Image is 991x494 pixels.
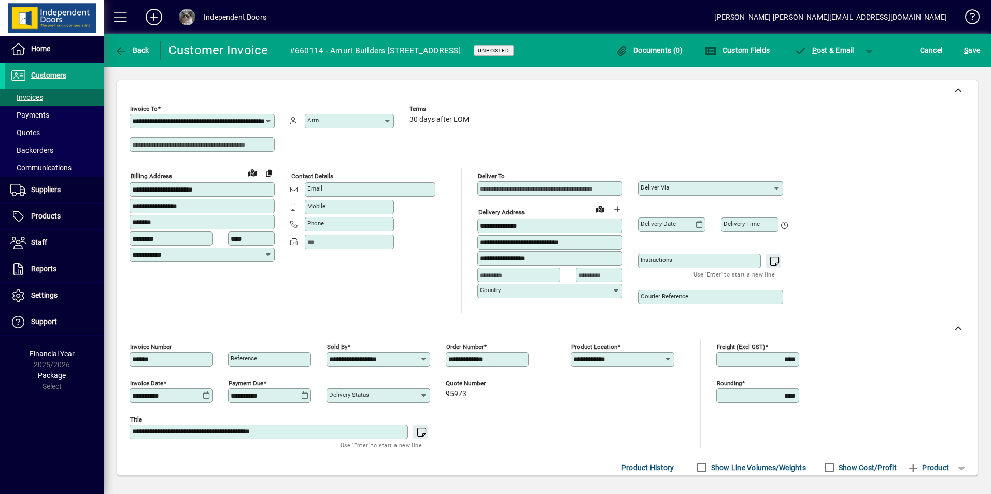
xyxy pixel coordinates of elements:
mat-label: Payment due [229,380,263,387]
button: Copy to Delivery address [261,165,277,181]
a: Reports [5,256,104,282]
span: Home [31,45,50,53]
mat-label: Product location [571,343,617,351]
span: Settings [31,291,58,299]
span: Cancel [920,42,943,59]
button: Profile [171,8,204,26]
label: Show Line Volumes/Weights [709,462,806,473]
span: Package [38,371,66,380]
mat-label: Order number [446,343,484,351]
button: Custom Fields [702,41,772,60]
button: Back [112,41,152,60]
span: Back [115,46,149,54]
span: 95973 [446,390,466,398]
mat-label: Invoice date [130,380,163,387]
mat-label: Email [307,185,322,192]
a: Suppliers [5,177,104,203]
a: Products [5,204,104,229]
mat-label: Invoice To [130,105,158,112]
a: Quotes [5,124,104,141]
a: Backorders [5,141,104,159]
span: Staff [31,238,47,246]
mat-label: Mobile [307,202,325,210]
span: Custom Fields [704,46,770,54]
span: ave [964,42,980,59]
a: View on map [592,200,608,217]
mat-label: Country [480,286,501,294]
span: Quote number [446,380,508,387]
a: View on map [244,164,261,181]
mat-label: Delivery time [724,220,760,227]
button: Documents (0) [613,41,686,60]
span: Product [907,459,949,476]
span: ost & Email [794,46,854,54]
a: Home [5,36,104,62]
mat-hint: Use 'Enter' to start a new line [341,439,422,451]
a: Communications [5,159,104,177]
span: Customers [31,71,66,79]
a: Staff [5,230,104,256]
span: Invoices [10,93,43,101]
mat-label: Deliver To [478,172,505,180]
mat-label: Sold by [327,343,347,351]
button: Save [961,41,983,60]
button: Add [137,8,171,26]
span: Unposted [478,47,509,54]
mat-label: Freight (excl GST) [717,343,765,351]
mat-label: Delivery status [329,391,369,398]
app-page-header-button: Back [104,41,161,60]
button: Post & Email [789,41,859,60]
mat-label: Deliver via [641,184,669,191]
mat-label: Rounding [717,380,742,387]
div: [PERSON_NAME] [PERSON_NAME][EMAIL_ADDRESS][DOMAIN_NAME] [714,9,947,25]
mat-label: Delivery date [641,220,676,227]
span: Product History [621,459,674,476]
mat-label: Title [130,416,142,423]
mat-label: Phone [307,220,324,227]
a: Support [5,309,104,335]
span: Documents (0) [616,46,683,54]
span: Terms [409,106,472,112]
span: P [812,46,817,54]
button: Product [902,458,954,477]
span: Products [31,212,61,220]
span: S [964,46,968,54]
span: Support [31,317,57,326]
span: Communications [10,164,72,172]
span: Financial Year [30,350,75,358]
mat-label: Instructions [641,256,672,264]
mat-label: Attn [307,117,319,124]
a: Settings [5,283,104,309]
a: Invoices [5,89,104,106]
span: Payments [10,111,49,119]
button: Cancel [917,41,945,60]
mat-label: Reference [231,355,257,362]
span: Suppliers [31,185,61,194]
span: 30 days after EOM [409,115,469,124]
mat-hint: Use 'Enter' to start a new line [693,268,775,280]
button: Choose address [608,201,625,217]
a: Payments [5,106,104,124]
mat-label: Invoice number [130,343,172,351]
span: Reports [31,265,56,273]
div: Customer Invoice [168,42,268,59]
mat-label: Courier Reference [641,293,688,300]
span: Backorders [10,146,53,154]
a: Knowledge Base [957,2,978,36]
div: Independent Doors [204,9,266,25]
div: #660114 - Amuri Builders [STREET_ADDRESS] [290,42,461,59]
button: Product History [617,458,678,477]
label: Show Cost/Profit [837,462,897,473]
span: Quotes [10,128,40,137]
